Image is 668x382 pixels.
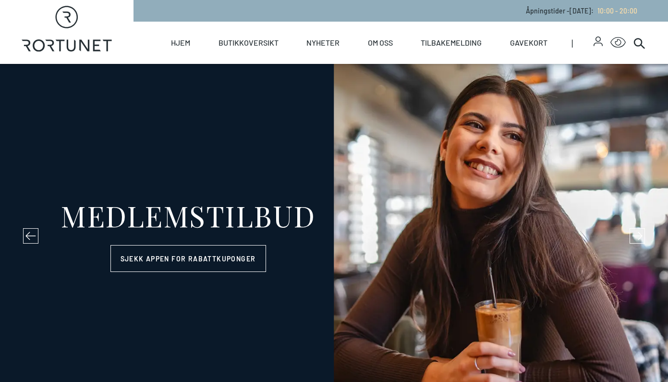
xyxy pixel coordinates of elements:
[219,22,279,64] a: Butikkoversikt
[421,22,482,64] a: Tilbakemelding
[171,22,190,64] a: Hjem
[368,22,393,64] a: Om oss
[110,245,266,272] a: Sjekk appen for rabattkuponger
[597,7,637,15] span: 10:00 - 20:00
[510,22,547,64] a: Gavekort
[571,22,593,64] span: |
[610,35,626,50] button: Open Accessibility Menu
[526,6,637,16] p: Åpningstider - [DATE] :
[61,201,316,230] div: MEDLEMSTILBUD
[306,22,340,64] a: Nyheter
[594,7,637,15] a: 10:00 - 20:00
